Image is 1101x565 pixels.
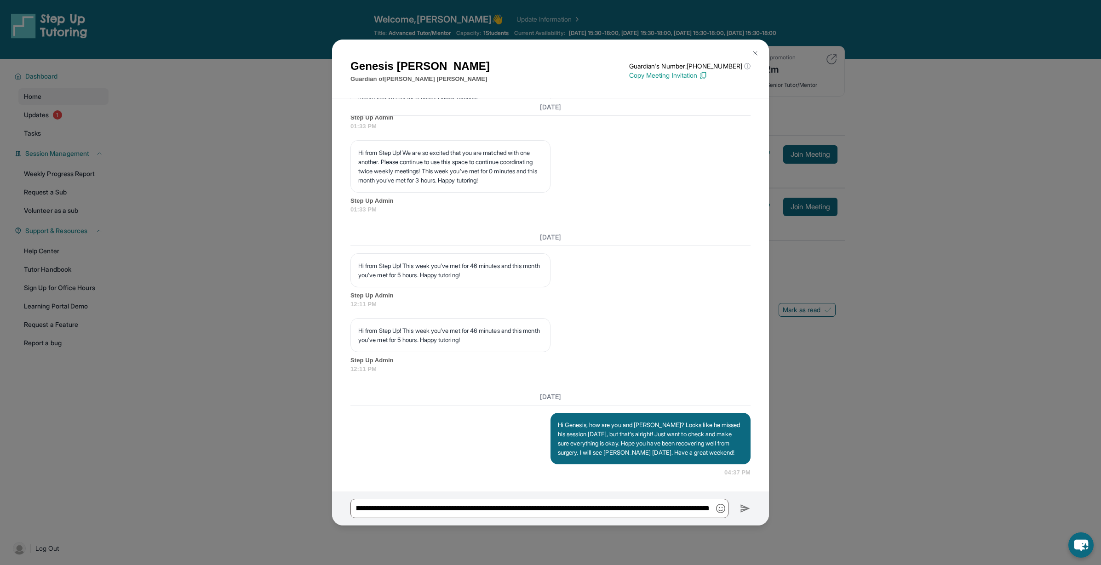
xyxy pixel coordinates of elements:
p: Hi Genesis, how are you and [PERSON_NAME]? Looks like he missed his session [DATE], but that's al... [558,420,743,457]
span: ⓘ [744,62,751,71]
p: Guardian's Number: [PHONE_NUMBER] [629,62,751,71]
h3: [DATE] [350,392,751,401]
span: Step Up Admin [350,291,751,300]
p: Hi from Step Up! We are so excited that you are matched with one another. Please continue to use ... [358,148,543,185]
h3: [DATE] [350,233,751,242]
p: Hi from Step Up! This week you’ve met for 46 minutes and this month you’ve met for 5 hours. Happy... [358,261,543,280]
p: Hi from Step Up! This week you’ve met for 46 minutes and this month you’ve met for 5 hours. Happy... [358,326,543,344]
p: Copy Meeting Invitation [629,71,751,80]
span: 12:11 PM [350,365,751,374]
p: Guardian of [PERSON_NAME] [PERSON_NAME] [350,74,490,84]
span: 01:33 PM [350,205,751,214]
span: 01:33 PM [350,122,751,131]
span: Step Up Admin [350,356,751,365]
span: Step Up Admin [350,113,751,122]
h3: [DATE] [350,102,751,111]
img: Emoji [716,504,725,513]
span: Step Up Admin [350,196,751,205]
img: Close Icon [751,50,759,57]
button: chat-button [1068,532,1094,558]
img: Send icon [740,503,751,514]
span: 12:11 PM [350,300,751,309]
span: 04:37 PM [724,468,751,477]
h1: Genesis [PERSON_NAME] [350,58,490,74]
img: Copy Icon [699,71,707,80]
